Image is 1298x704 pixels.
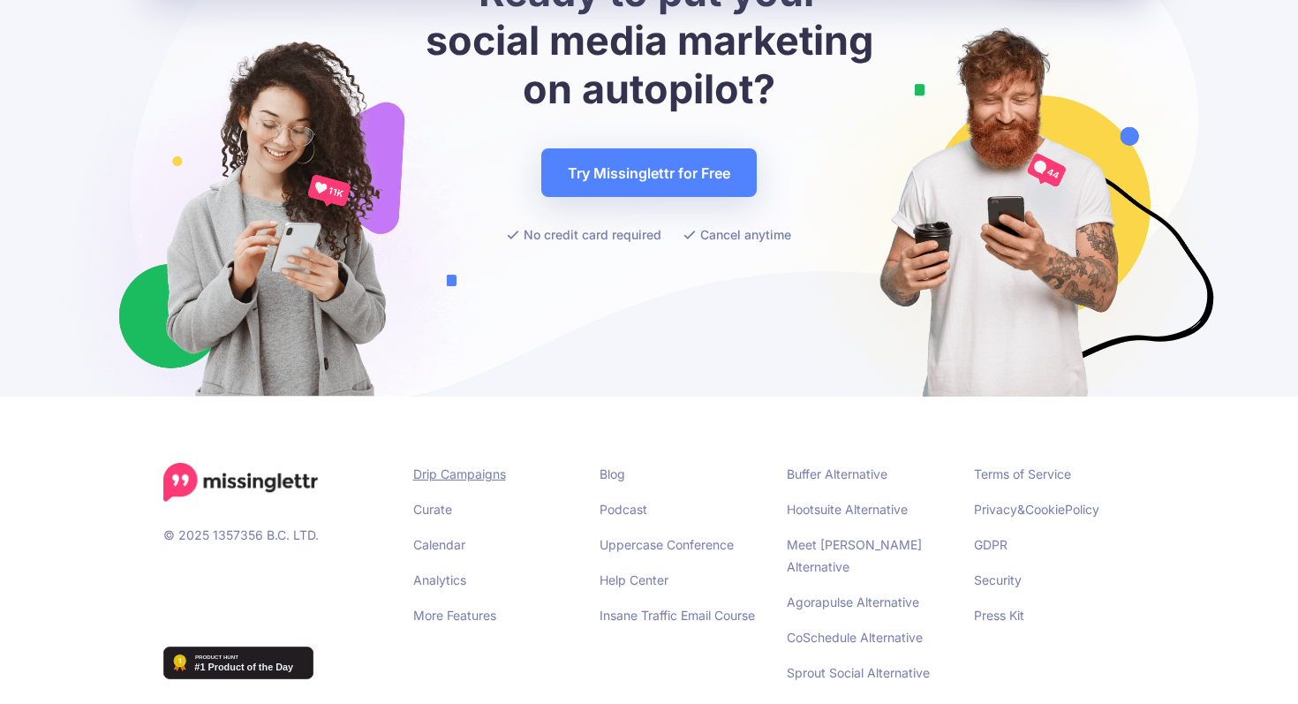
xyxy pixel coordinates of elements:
a: Try Missinglettr for Free [541,148,757,197]
a: Cookie [1025,502,1065,517]
a: More Features [413,608,496,623]
a: Calendar [413,537,465,552]
a: Blog [600,466,625,481]
li: Cancel anytime [683,223,791,246]
a: Podcast [600,502,647,517]
a: Meet [PERSON_NAME] Alternative [787,537,922,574]
img: Missinglettr - Social Media Marketing for content focused teams | Product Hunt [163,647,313,679]
div: © 2025 1357356 B.C. LTD. [150,463,400,697]
a: Drip Campaigns [413,466,506,481]
li: & Policy [974,498,1135,520]
a: Insane Traffic Email Course [600,608,755,623]
a: Analytics [413,572,466,587]
a: Terms of Service [974,466,1071,481]
a: CoSchedule Alternative [787,630,923,645]
a: Uppercase Conference [600,537,734,552]
a: Agorapulse Alternative [787,594,919,609]
a: Help Center [600,572,668,587]
a: Security [974,572,1022,587]
a: GDPR [974,537,1007,552]
a: Hootsuite Alternative [787,502,908,517]
a: Press Kit [974,608,1024,623]
a: Privacy [974,502,1017,517]
a: Curate [413,502,452,517]
a: Sprout Social Alternative [787,665,930,680]
li: No credit card required [507,223,661,246]
a: Buffer Alternative [787,466,887,481]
